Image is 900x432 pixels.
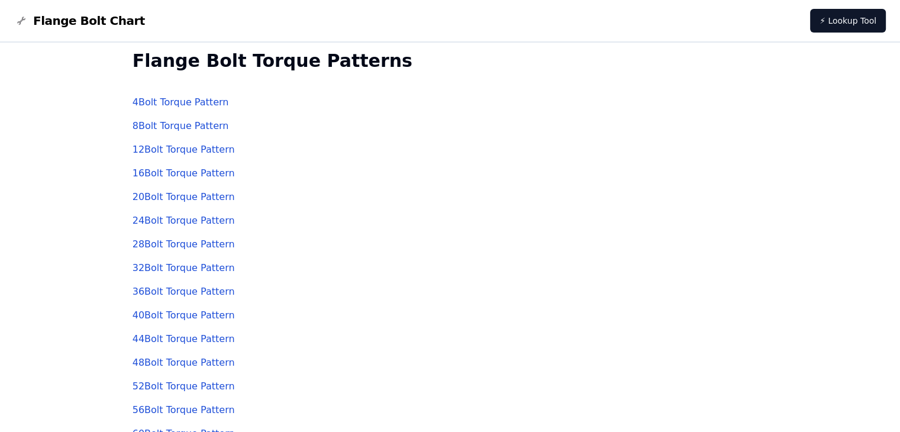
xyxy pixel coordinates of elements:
[133,120,229,131] a: 8Bolt Torque Pattern
[14,14,28,28] img: Flange Bolt Chart Logo
[33,12,145,29] span: Flange Bolt Chart
[133,262,235,273] a: 32Bolt Torque Pattern
[133,238,235,250] a: 28Bolt Torque Pattern
[133,404,235,415] a: 56Bolt Torque Pattern
[133,50,768,72] h2: Flange Bolt Torque Patterns
[133,381,235,392] a: 52Bolt Torque Pattern
[133,333,235,344] a: 44Bolt Torque Pattern
[133,357,235,368] a: 48Bolt Torque Pattern
[133,167,235,179] a: 16Bolt Torque Pattern
[133,191,235,202] a: 20Bolt Torque Pattern
[133,286,235,297] a: 36Bolt Torque Pattern
[133,215,235,226] a: 24Bolt Torque Pattern
[133,96,229,108] a: 4Bolt Torque Pattern
[133,310,235,321] a: 40Bolt Torque Pattern
[14,12,145,29] a: Flange Bolt Chart LogoFlange Bolt Chart
[810,9,886,33] a: ⚡ Lookup Tool
[133,144,235,155] a: 12Bolt Torque Pattern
